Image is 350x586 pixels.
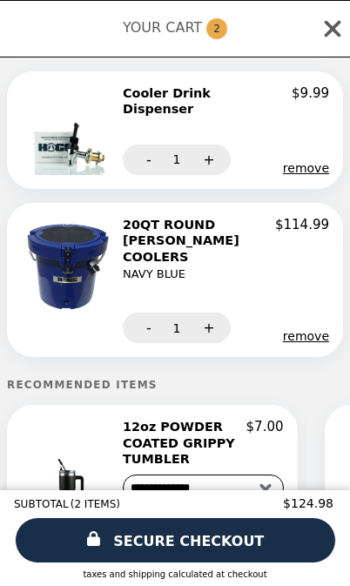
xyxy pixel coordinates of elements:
[183,313,231,343] button: +
[173,321,181,335] span: 1
[7,379,350,391] h5: Recommended Items
[19,419,121,516] img: 12oz POWDER COATED GRIPPY TUMBLER
[123,419,246,467] h2: 12oz POWDER COATED GRIPPY TUMBLER
[14,498,71,510] span: SUBTOTAL
[23,85,117,175] img: Cooler Drink Dispenser
[123,475,284,501] select: Select a product variant
[14,569,336,579] div: Taxes and Shipping calculated at checkout
[123,19,202,36] span: YOUR CART
[123,85,292,118] h2: Cooler Drink Dispenser
[283,161,329,175] button: remove
[123,145,171,175] button: -
[206,18,227,39] span: 2
[19,217,121,314] img: 20QT ROUND HOGG COOLERS
[275,217,329,232] p: $114.99
[246,419,284,467] p: $7.00
[123,313,171,343] button: -
[173,152,181,166] span: 1
[183,145,231,175] button: +
[123,217,275,283] h2: 20QT ROUND [PERSON_NAME] COOLERS
[71,498,120,510] span: ( 2 ITEMS )
[123,266,268,282] div: NAVY BLUE
[283,496,336,510] span: $124.98
[292,85,329,101] p: $9.99
[283,329,329,343] button: remove
[15,517,336,563] a: SECURE CHECKOUT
